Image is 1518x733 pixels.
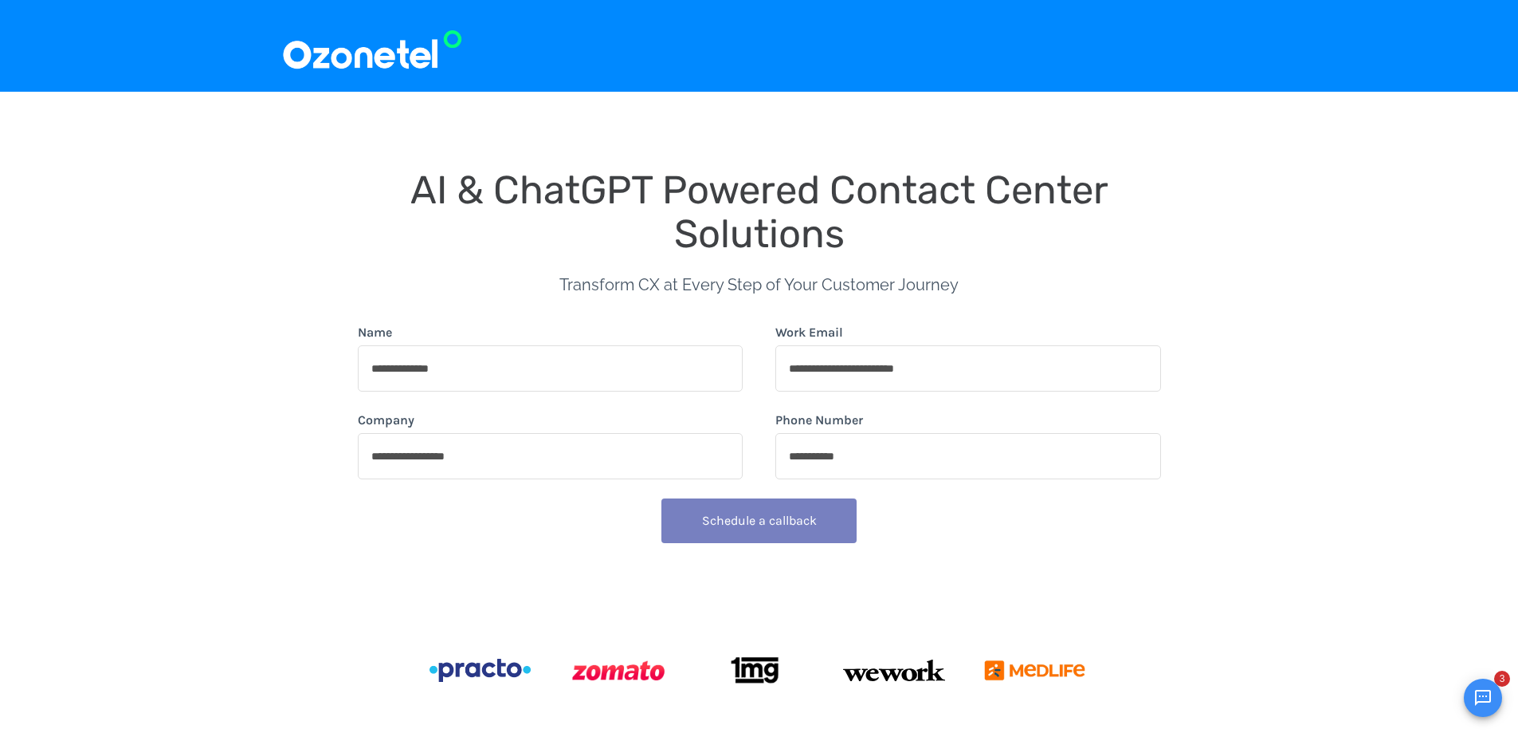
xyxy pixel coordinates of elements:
[1464,679,1502,717] button: Open chat
[358,411,414,430] label: Company
[358,323,392,342] label: Name
[358,323,1161,550] form: form
[1494,671,1510,687] span: 3
[559,275,959,294] span: Transform CX at Every Step of Your Customer Journey
[775,323,843,342] label: Work Email
[775,411,863,430] label: Phone Number
[410,167,1118,257] span: AI & ChatGPT Powered Contact Center Solutions
[661,499,857,543] button: Schedule a callback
